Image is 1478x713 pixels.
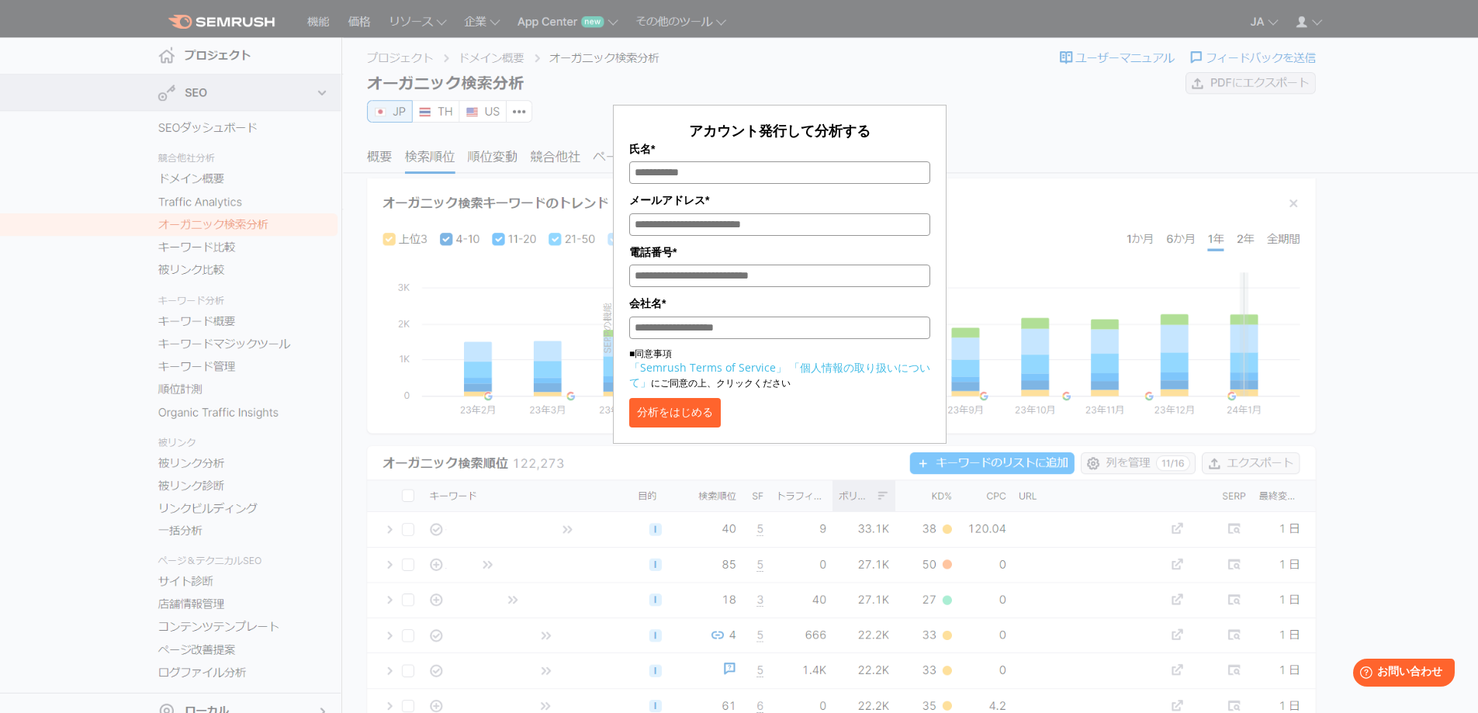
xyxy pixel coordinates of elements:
[629,398,721,427] button: 分析をはじめる
[689,121,871,140] span: アカウント発行して分析する
[629,192,930,209] label: メールアドレス*
[1340,652,1461,696] iframe: Help widget launcher
[629,360,787,375] a: 「Semrush Terms of Service」
[629,360,930,389] a: 「個人情報の取り扱いについて」
[629,347,930,390] p: ■同意事項 にご同意の上、クリックください
[629,244,930,261] label: 電話番号*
